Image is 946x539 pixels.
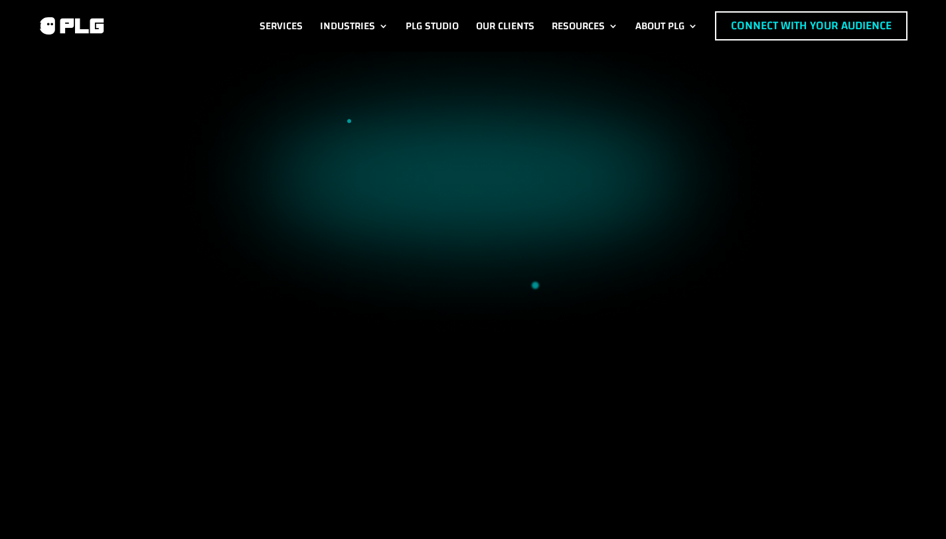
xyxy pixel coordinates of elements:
a: Connect with Your Audience [715,11,907,40]
a: Our Clients [476,11,534,40]
a: About PLG [635,11,698,40]
a: Resources [552,11,618,40]
a: PLG Studio [406,11,459,40]
a: Industries [320,11,388,40]
a: Services [260,11,303,40]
